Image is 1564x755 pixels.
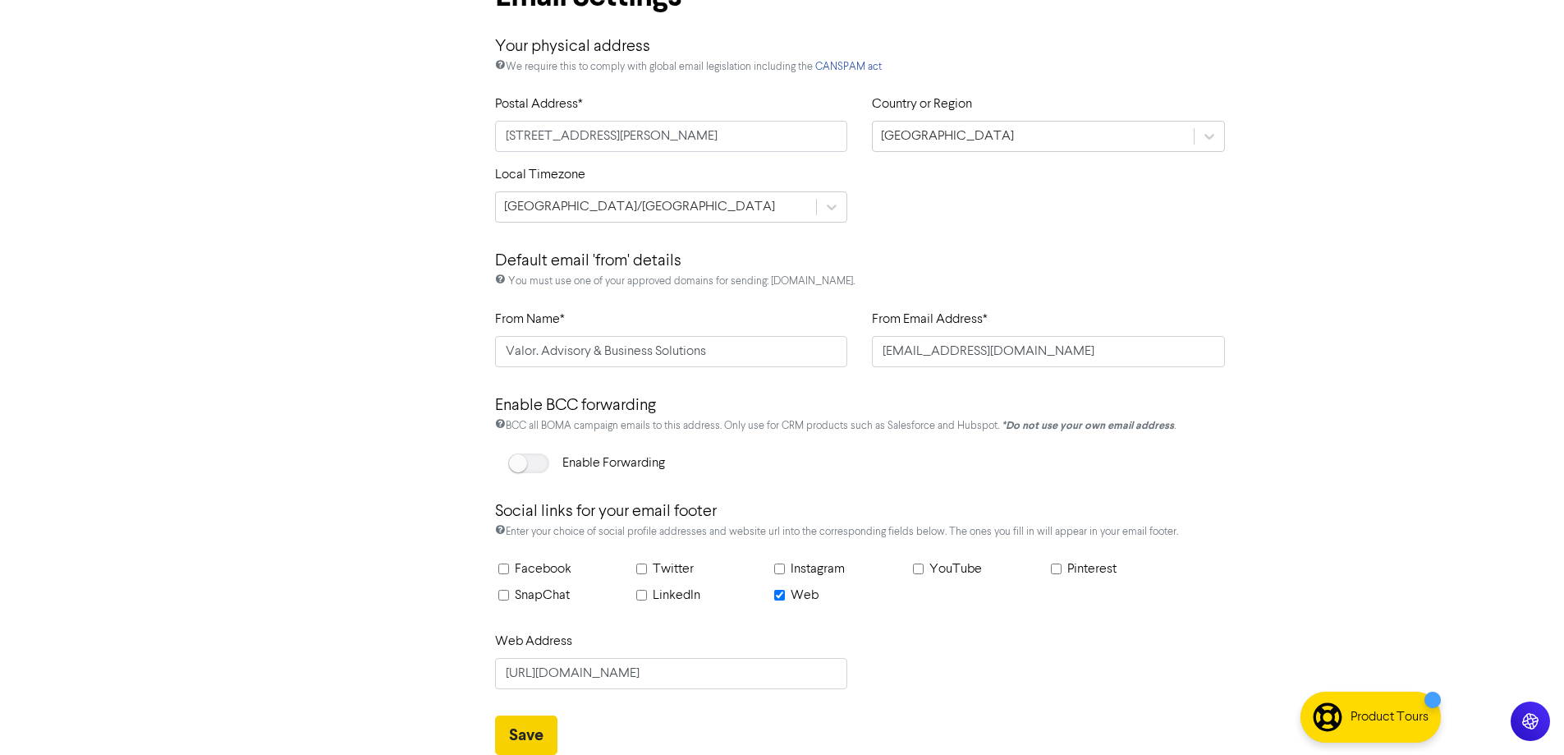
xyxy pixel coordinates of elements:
label: Pinterest [1067,559,1117,579]
div: Enter your choice of social profile addresses and website url into the corresponding fields below... [495,524,1226,559]
label: Local Timezone [495,165,585,185]
button: Save [495,716,557,755]
a: CANSPAM act [815,62,882,72]
label: YouTube [929,559,982,579]
div: You must use one of your approved domains for sending: [DOMAIN_NAME]. [495,274,1226,309]
label: Facebook [515,559,571,579]
label: From Name* [495,310,565,329]
div: We require this to comply with global email legislation including the [495,59,1226,94]
div: Enable Forwarding [562,453,665,473]
label: From Email Address* [872,310,988,329]
label: Postal Address* [495,94,583,114]
label: SnapChat [515,586,570,605]
label: LinkedIn [653,586,700,605]
p: Social links for your email footer [495,486,1226,524]
div: [GEOGRAPHIC_DATA] [881,127,1014,146]
p: Enable BCC forwarding [495,380,1226,418]
label: Country or Region [872,94,972,114]
p: Default email 'from' details [495,236,1226,274]
div: BCC all BOMA campaign emails to this address. Only use for CRM products such as Salesforce and Hu... [495,418,1226,453]
label: Instagram [791,559,845,579]
label: Web Address [495,632,572,651]
label: Web [791,586,819,605]
iframe: Chat Widget [1482,676,1564,755]
label: Twitter [653,559,694,579]
i: *Do not use your own email address [1002,419,1174,432]
p: Your physical address [495,28,1226,59]
div: [GEOGRAPHIC_DATA]/[GEOGRAPHIC_DATA] [504,197,775,217]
